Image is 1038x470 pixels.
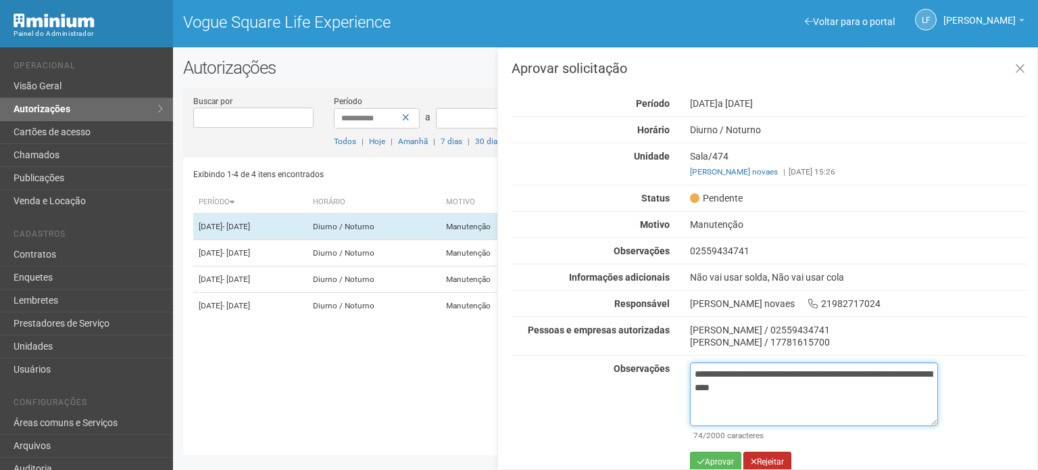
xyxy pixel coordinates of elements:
[614,363,670,374] strong: Observações
[640,219,670,230] strong: Motivo
[783,167,785,177] span: |
[569,272,670,283] strong: Informações adicionais
[193,293,307,319] td: [DATE]
[475,137,501,146] a: 30 dias
[362,137,364,146] span: |
[307,240,441,266] td: Diurno / Noturno
[690,166,1027,178] div: [DATE] 15:26
[614,245,670,256] strong: Observações
[528,325,670,335] strong: Pessoas e empresas autorizadas
[183,57,1028,78] h2: Autorizações
[693,431,703,440] span: 74
[641,193,670,204] strong: Status
[441,191,543,214] th: Motivo
[943,2,1016,26] span: Letícia Florim
[14,398,163,412] li: Configurações
[693,429,935,442] div: /2000 caracteres
[222,248,250,258] span: - [DATE]
[680,245,1037,257] div: 02559434741
[193,191,307,214] th: Período
[307,214,441,240] td: Diurno / Noturno
[398,137,428,146] a: Amanhã
[193,214,307,240] td: [DATE]
[805,16,895,27] a: Voltar para o portal
[637,124,670,135] strong: Horário
[680,298,1037,310] div: [PERSON_NAME] novaes 21982717024
[690,192,743,204] span: Pendente
[193,240,307,266] td: [DATE]
[680,218,1037,231] div: Manutenção
[680,150,1037,178] div: Sala/474
[690,324,1027,336] div: [PERSON_NAME] / 02559434741
[334,137,356,146] a: Todos
[14,61,163,75] li: Operacional
[222,301,250,310] span: - [DATE]
[690,167,778,177] a: [PERSON_NAME] novaes
[369,137,385,146] a: Hoje
[433,137,435,146] span: |
[441,137,462,146] a: 7 dias
[441,266,543,293] td: Manutenção
[1006,55,1034,84] a: Fechar
[718,98,753,109] span: a [DATE]
[391,137,393,146] span: |
[680,97,1037,110] div: [DATE]
[680,271,1037,283] div: Não vai usar solda, Não vai usar cola
[441,214,543,240] td: Manutenção
[193,266,307,293] td: [DATE]
[468,137,470,146] span: |
[512,62,1027,75] h3: Aprovar solicitação
[634,151,670,162] strong: Unidade
[307,191,441,214] th: Horário
[222,222,250,231] span: - [DATE]
[14,28,163,40] div: Painel do Administrador
[636,98,670,109] strong: Período
[183,14,595,31] h1: Vogue Square Life Experience
[307,266,441,293] td: Diurno / Noturno
[334,95,362,108] label: Período
[690,336,1027,348] div: [PERSON_NAME] / 17781615700
[193,95,232,108] label: Buscar por
[943,17,1024,28] a: [PERSON_NAME]
[222,275,250,284] span: - [DATE]
[193,164,601,185] div: Exibindo 1-4 de 4 itens encontrados
[441,293,543,319] td: Manutenção
[614,298,670,309] strong: Responsável
[915,9,937,30] a: LF
[680,124,1037,136] div: Diurno / Noturno
[441,240,543,266] td: Manutenção
[14,229,163,243] li: Cadastros
[14,14,95,28] img: Minium
[425,112,430,122] span: a
[307,293,441,319] td: Diurno / Noturno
